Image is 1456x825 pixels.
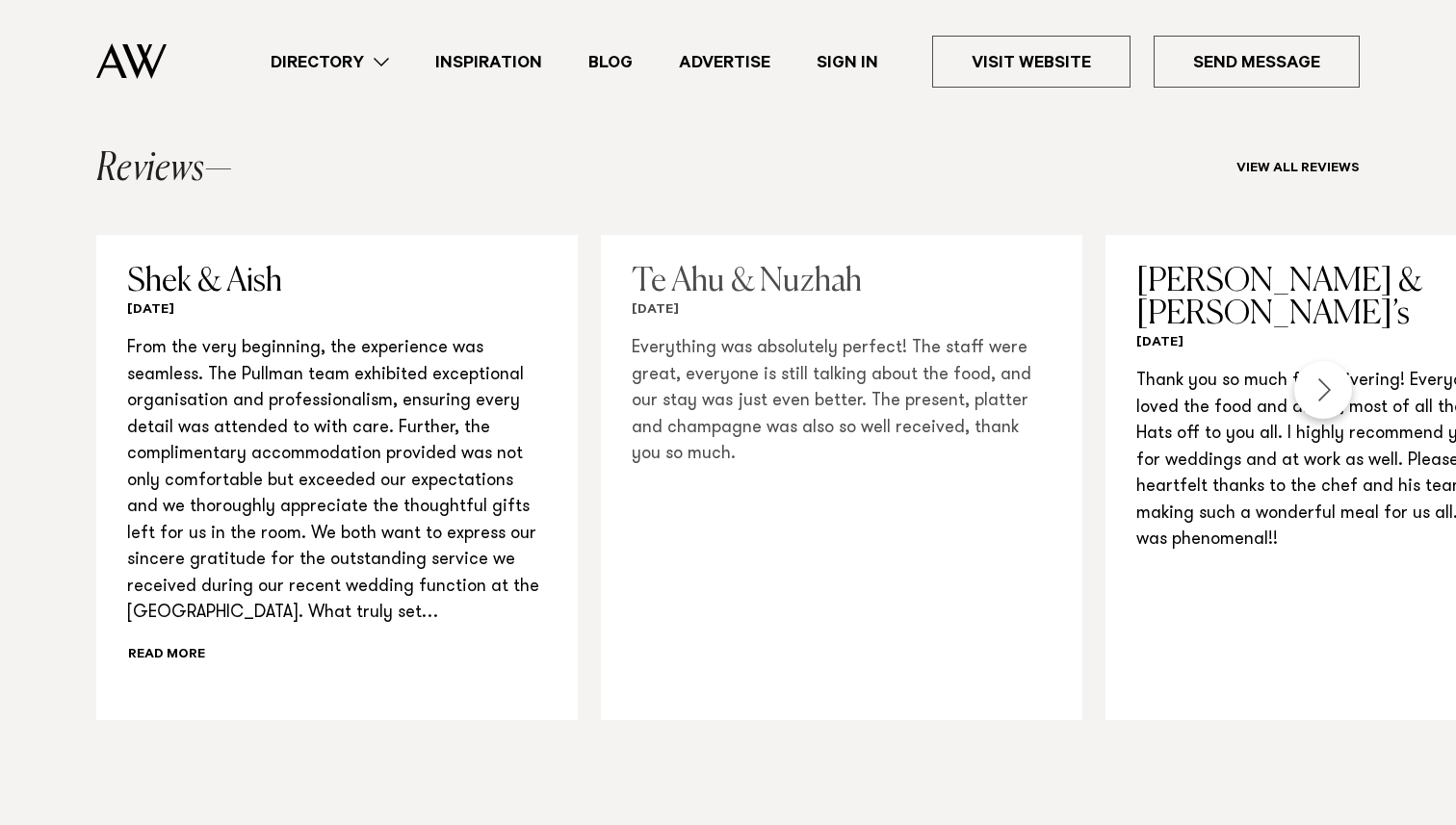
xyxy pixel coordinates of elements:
h6: [DATE] [127,302,547,321]
h2: Reviews [96,150,232,189]
img: Auckland Weddings Logo [96,43,167,79]
a: Directory [247,49,412,75]
a: Shek & Aish [DATE] From the very beginning, the experience was seamless. The Pullman team exhibit... [96,235,578,720]
a: Sign In [793,49,901,75]
a: Send Message [1154,36,1360,88]
p: From the very beginning, the experience was seamless. The Pullman team exhibited exceptional orga... [127,336,547,628]
a: Blog [565,49,656,75]
swiper-slide: 1 / 5 [96,235,578,720]
a: Te Ahu & Nuzhah [DATE] Everything was absolutely perfect! The staff were great, everyone is still... [601,235,1082,720]
a: Inspiration [412,49,565,75]
h3: Shek & Aish [127,266,547,298]
a: Visit Website [932,36,1131,88]
swiper-slide: 2 / 5 [601,235,1082,720]
h3: Te Ahu & Nuzhah [632,266,1052,298]
a: View all reviews [1236,162,1360,177]
a: Advertise [656,49,793,75]
p: Everything was absolutely perfect! The staff were great, everyone is still talking about the food... [632,336,1052,469]
h6: [DATE] [632,302,1052,321]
